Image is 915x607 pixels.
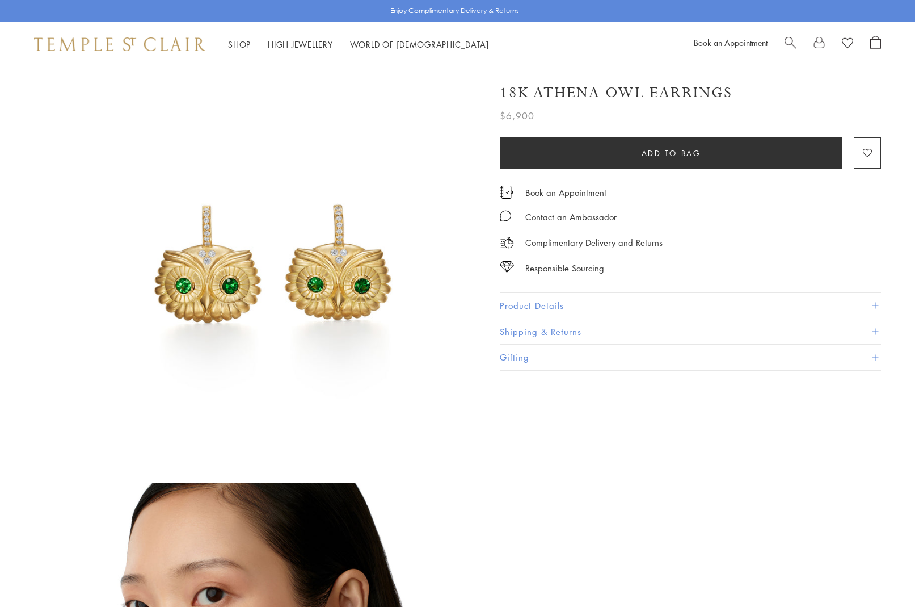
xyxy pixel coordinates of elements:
div: Responsible Sourcing [525,261,604,275]
div: Contact an Ambassador [525,210,617,224]
button: Add to bag [500,137,842,169]
img: MessageIcon-01_2.svg [500,210,511,221]
a: World of [DEMOGRAPHIC_DATA]World of [DEMOGRAPHIC_DATA] [350,39,489,50]
a: Book an Appointment [694,37,768,48]
a: View Wishlist [842,36,853,53]
a: Book an Appointment [525,186,606,199]
button: Gifting [500,345,881,370]
a: High JewelleryHigh Jewellery [268,39,333,50]
img: icon_delivery.svg [500,236,514,250]
nav: Main navigation [228,37,489,52]
button: Shipping & Returns [500,319,881,345]
img: Temple St. Clair [34,37,205,51]
a: Open Shopping Bag [870,36,881,53]
span: Add to bag [642,147,701,160]
a: Search [785,36,796,53]
img: icon_appointment.svg [500,186,513,199]
a: ShopShop [228,39,251,50]
img: icon_sourcing.svg [500,261,514,273]
h1: 18K Athena Owl Earrings [500,83,732,103]
img: E36186-OWLTG [74,67,473,466]
p: Complimentary Delivery and Returns [525,236,663,250]
button: Product Details [500,293,881,319]
p: Enjoy Complimentary Delivery & Returns [390,5,519,16]
span: $6,900 [500,108,534,123]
